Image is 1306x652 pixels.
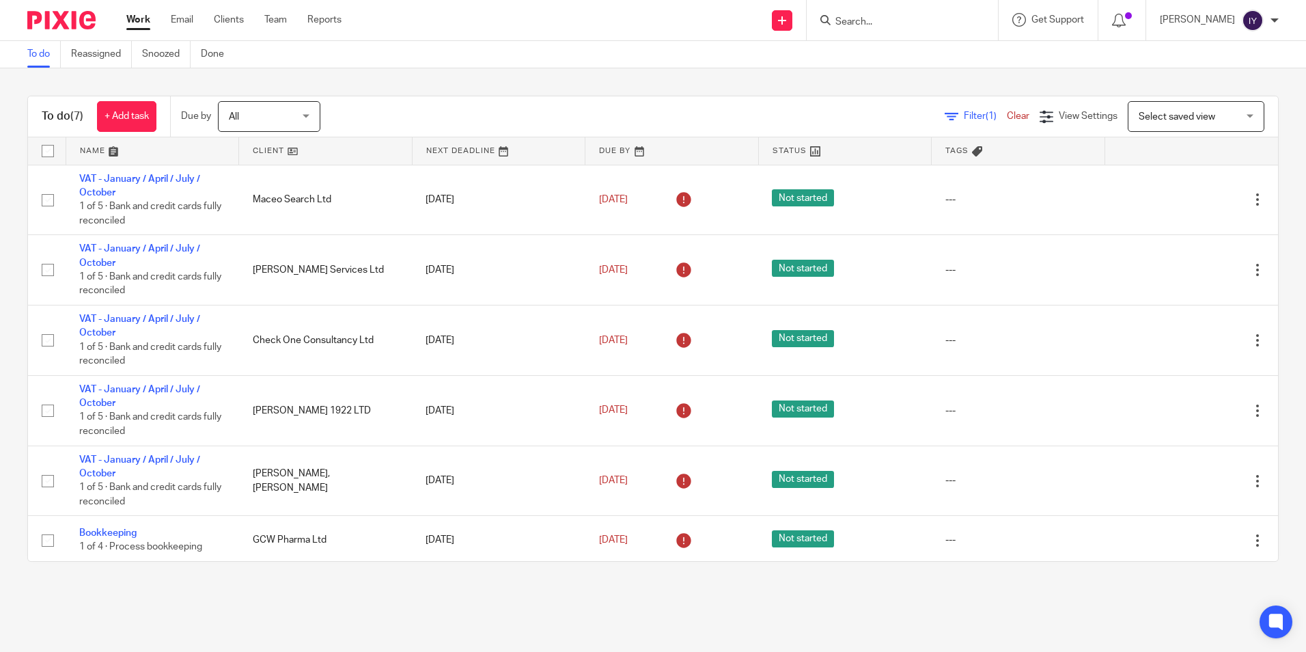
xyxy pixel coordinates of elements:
[79,174,200,198] a: VAT - January / April / July / October
[1031,15,1084,25] span: Get Support
[79,385,200,408] a: VAT - January / April / July / October
[599,336,628,345] span: [DATE]
[772,260,834,277] span: Not started
[945,147,969,154] span: Tags
[126,13,150,27] a: Work
[1242,10,1264,31] img: svg%3E
[1139,112,1215,122] span: Select saved view
[171,13,193,27] a: Email
[201,41,234,68] a: Done
[945,474,1092,487] div: ---
[239,305,413,376] td: Check One Consultancy Ltd
[239,446,413,516] td: [PERSON_NAME],[PERSON_NAME]
[412,235,585,305] td: [DATE]
[945,533,1092,547] div: ---
[229,112,239,122] span: All
[79,342,221,366] span: 1 of 5 · Bank and credit cards fully reconciled
[772,189,834,206] span: Not started
[79,455,200,478] a: VAT - January / April / July / October
[97,101,156,132] a: + Add task
[307,13,342,27] a: Reports
[772,330,834,347] span: Not started
[239,375,413,446] td: [PERSON_NAME] 1922 LTD
[79,413,221,437] span: 1 of 5 · Bank and credit cards fully reconciled
[27,41,61,68] a: To do
[264,13,287,27] a: Team
[1007,111,1029,121] a: Clear
[599,265,628,275] span: [DATE]
[42,109,83,124] h1: To do
[599,535,628,545] span: [DATE]
[412,446,585,516] td: [DATE]
[79,202,221,226] span: 1 of 5 · Bank and credit cards fully reconciled
[79,314,200,338] a: VAT - January / April / July / October
[964,111,1007,121] span: Filter
[79,528,137,538] a: Bookkeeping
[599,476,628,485] span: [DATE]
[599,406,628,416] span: [DATE]
[27,11,96,29] img: Pixie
[239,516,413,565] td: GCW Pharma Ltd
[79,483,221,507] span: 1 of 5 · Bank and credit cards fully reconciled
[945,334,1092,347] div: ---
[214,13,244,27] a: Clients
[79,543,202,552] span: 1 of 4 · Process bookkeeping
[772,471,834,488] span: Not started
[945,404,1092,418] div: ---
[772,530,834,547] span: Not started
[79,244,200,267] a: VAT - January / April / July / October
[834,16,957,29] input: Search
[945,263,1092,277] div: ---
[412,165,585,235] td: [DATE]
[1059,111,1117,121] span: View Settings
[181,109,211,123] p: Due by
[945,193,1092,206] div: ---
[142,41,191,68] a: Snoozed
[986,111,997,121] span: (1)
[70,111,83,122] span: (7)
[239,165,413,235] td: Maceo Search Ltd
[599,195,628,204] span: [DATE]
[412,516,585,565] td: [DATE]
[772,400,834,418] span: Not started
[412,305,585,376] td: [DATE]
[79,272,221,296] span: 1 of 5 · Bank and credit cards fully reconciled
[71,41,132,68] a: Reassigned
[1160,13,1235,27] p: [PERSON_NAME]
[239,235,413,305] td: [PERSON_NAME] Services Ltd
[412,375,585,446] td: [DATE]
